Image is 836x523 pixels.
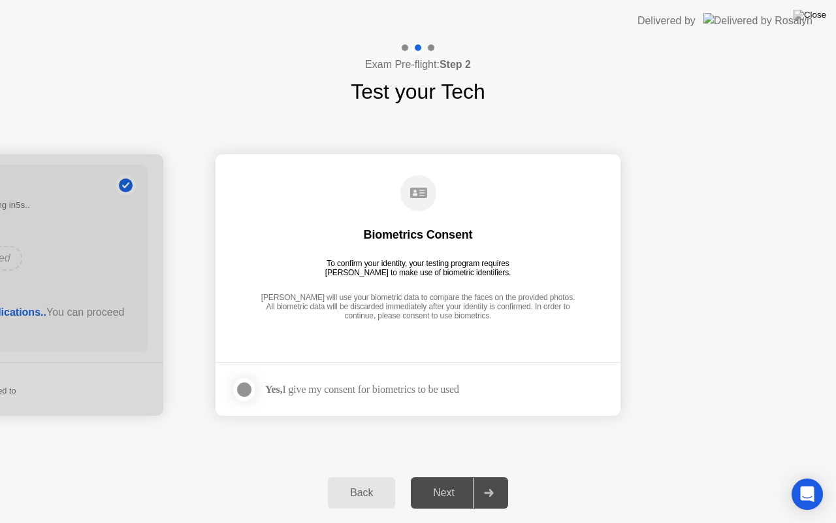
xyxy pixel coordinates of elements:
div: To confirm your identity, your testing program requires [PERSON_NAME] to make use of biometric id... [320,259,517,277]
img: Delivered by Rosalyn [703,13,812,28]
b: Step 2 [440,59,471,70]
div: Delivered by [637,13,696,29]
div: Open Intercom Messenger [792,479,823,510]
div: Next [415,487,473,499]
strong: Yes, [265,384,282,395]
button: Next [411,477,508,509]
button: Back [328,477,395,509]
h4: Exam Pre-flight: [365,57,471,73]
h1: Test your Tech [351,76,485,107]
img: Close [794,10,826,20]
div: Back [332,487,391,499]
div: [PERSON_NAME] will use your biometric data to compare the faces on the provided photos. All biome... [257,293,579,322]
div: Biometrics Consent [364,227,473,243]
div: I give my consent for biometrics to be used [265,383,459,396]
